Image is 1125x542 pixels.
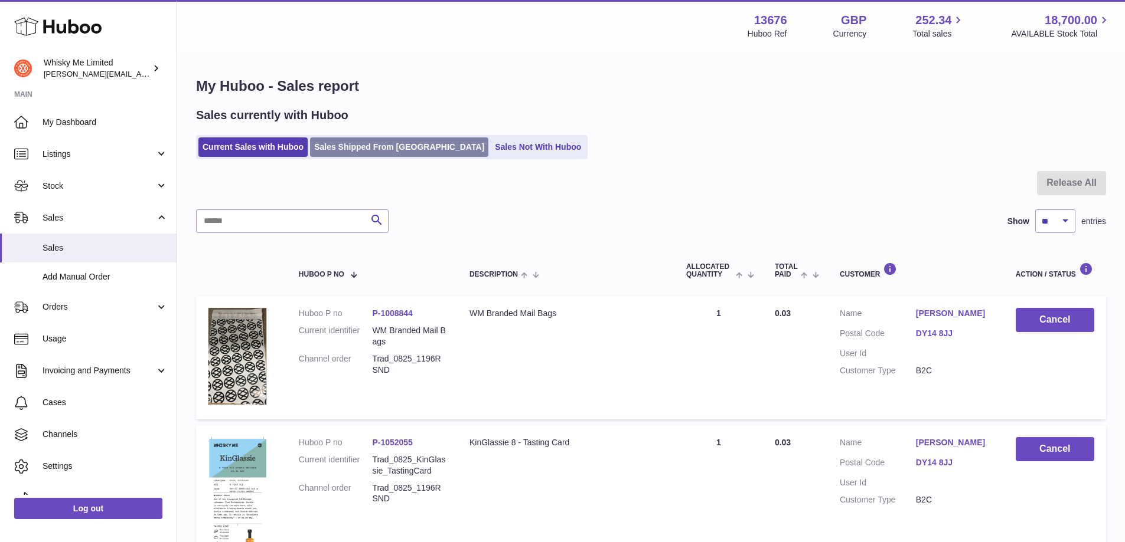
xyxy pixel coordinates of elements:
[43,301,155,313] span: Orders
[840,437,916,451] dt: Name
[840,262,992,278] div: Customer
[43,117,168,128] span: My Dashboard
[916,308,992,319] a: [PERSON_NAME]
[299,308,373,319] dt: Huboo P no
[14,498,162,519] a: Log out
[1016,437,1094,461] button: Cancel
[754,12,787,28] strong: 13676
[916,494,992,505] dd: B2C
[196,77,1106,96] h1: My Huboo - Sales report
[912,12,965,40] a: 252.34 Total sales
[916,437,992,448] a: [PERSON_NAME]
[310,137,488,157] a: Sales Shipped From [GEOGRAPHIC_DATA]
[491,137,585,157] a: Sales Not With Huboo
[775,438,791,447] span: 0.03
[43,461,168,472] span: Settings
[44,69,237,78] span: [PERSON_NAME][EMAIL_ADDRESS][DOMAIN_NAME]
[840,494,916,505] dt: Customer Type
[43,212,155,224] span: Sales
[372,353,446,376] dd: Trad_0825_1196RSND
[840,365,916,376] dt: Customer Type
[916,457,992,468] a: DY14 8JJ
[299,482,373,505] dt: Channel order
[1011,12,1111,40] a: 18,700.00 AVAILABLE Stock Total
[674,296,763,419] td: 1
[43,429,168,440] span: Channels
[43,397,168,408] span: Cases
[372,325,446,347] dd: WM Branded Mail Bags
[840,308,916,322] dt: Name
[912,28,965,40] span: Total sales
[1007,216,1029,227] label: Show
[840,457,916,471] dt: Postal Code
[686,263,733,278] span: ALLOCATED Quantity
[196,107,348,123] h2: Sales currently with Huboo
[43,492,168,504] span: Returns
[43,242,168,254] span: Sales
[775,308,791,318] span: 0.03
[916,365,992,376] dd: B2C
[44,57,150,80] div: Whisky Me Limited
[469,308,663,319] div: WM Branded Mail Bags
[833,28,867,40] div: Currency
[916,328,992,339] a: DY14 8JJ
[43,333,168,344] span: Usage
[372,482,446,505] dd: Trad_0825_1196RSND
[299,271,344,278] span: Huboo P no
[775,263,798,278] span: Total paid
[748,28,787,40] div: Huboo Ref
[1081,216,1106,227] span: entries
[43,149,155,160] span: Listings
[840,477,916,488] dt: User Id
[372,308,413,318] a: P-1008844
[299,437,373,448] dt: Huboo P no
[208,308,267,405] img: 1725358317.png
[840,328,916,342] dt: Postal Code
[198,137,308,157] a: Current Sales with Huboo
[299,325,373,347] dt: Current identifier
[372,454,446,477] dd: Trad_0825_KinGlassie_TastingCard
[1016,308,1094,332] button: Cancel
[299,353,373,376] dt: Channel order
[43,180,155,192] span: Stock
[469,271,518,278] span: Description
[43,271,168,283] span: Add Manual Order
[841,12,866,28] strong: GBP
[372,438,413,447] a: P-1052055
[915,12,951,28] span: 252.34
[1045,12,1097,28] span: 18,700.00
[469,437,663,448] div: KinGlassie 8 - Tasting Card
[1011,28,1111,40] span: AVAILABLE Stock Total
[1016,262,1094,278] div: Action / Status
[299,454,373,477] dt: Current identifier
[14,60,32,77] img: frances@whiskyshop.com
[43,365,155,376] span: Invoicing and Payments
[840,348,916,359] dt: User Id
